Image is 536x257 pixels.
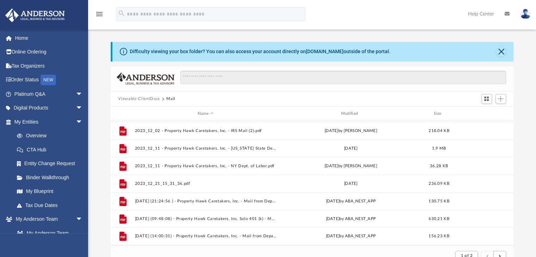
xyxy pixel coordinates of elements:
[41,75,56,85] div: NEW
[5,73,93,87] a: Order StatusNEW
[10,184,90,199] a: My Blueprint
[135,128,277,133] button: 2023_12_02 - Property Hawk Caretakers, Inc. - IRS Mail (2).pdf
[95,10,104,18] i: menu
[280,163,422,169] div: [DATE] by [PERSON_NAME]
[113,111,131,117] div: id
[118,96,160,102] button: Viewable-ClientDocs
[306,49,344,54] a: [DOMAIN_NAME]
[10,226,86,240] a: My Anderson Team
[135,164,277,168] button: 2023_12_11 - Property Hawk Caretakers, Inc. - NY Dept. of Labor.pdf
[135,146,277,151] button: 2023_12_11 - Property Hawk Caretakers, Inc. - [US_STATE] State Department of Taxation and Finance...
[429,217,449,221] span: 630.21 KB
[280,198,422,205] div: [DATE] by ABA_NEST_APP
[3,8,67,22] img: Anderson Advisors Platinum Portal
[10,157,93,171] a: Entity Change Request
[130,48,390,55] div: Difficulty viewing your box folder? You can also access your account directly on outside of the p...
[280,216,422,222] div: [DATE] by ABA_NEST_APP
[5,101,93,115] a: Digital Productsarrow_drop_down
[76,101,90,115] span: arrow_drop_down
[10,129,93,143] a: Overview
[279,111,421,117] div: Modified
[429,129,449,133] span: 218.04 KB
[76,115,90,129] span: arrow_drop_down
[95,13,104,18] a: menu
[496,47,506,57] button: Close
[280,128,422,134] div: [DATE] by [PERSON_NAME]
[134,111,276,117] div: Name
[5,115,93,129] a: My Entitiesarrow_drop_down
[76,212,90,227] span: arrow_drop_down
[135,234,277,239] button: [DATE] (14:00:31) - Property Hawk Caretakers, Inc. - Mail from Department of Labor.pdf
[10,143,93,157] a: CTA Hub
[5,45,93,59] a: Online Ordering
[180,71,506,84] input: Search files and folders
[432,146,446,150] span: 1.9 MB
[429,182,449,186] span: 236.09 KB
[5,31,93,45] a: Home
[135,181,277,186] button: 2023_12_21_15_31_36.pdf
[456,111,505,117] div: id
[520,9,531,19] img: User Pic
[166,96,175,102] button: Mail
[280,145,422,152] div: [DATE]
[10,198,93,212] a: Tax Due Dates
[76,87,90,101] span: arrow_drop_down
[5,212,90,226] a: My Anderson Teamarrow_drop_down
[5,87,93,101] a: Platinum Q&Aarrow_drop_down
[280,181,422,187] div: [DATE]
[429,234,449,238] span: 156.23 KB
[430,164,448,168] span: 36.28 KB
[495,94,506,104] button: Add
[481,94,492,104] button: Switch to Grid View
[429,199,449,203] span: 130.75 KB
[135,217,277,221] button: [DATE] (09:48:08) - Property Hawk Caretakers, Inc. Solo 401 (k) - Mail from ASOS OS enut.pdf
[5,59,93,73] a: Tax Organizers
[135,199,277,203] button: [DATE] (21:24:56 ) - Property Hawk Caretakers, Inc. - Mail from Department of Labor.pdf
[111,121,514,245] div: grid
[280,233,422,240] div: [DATE] by ABA_NEST_APP
[118,10,125,17] i: search
[425,111,453,117] div: Size
[10,170,93,184] a: Binder Walkthrough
